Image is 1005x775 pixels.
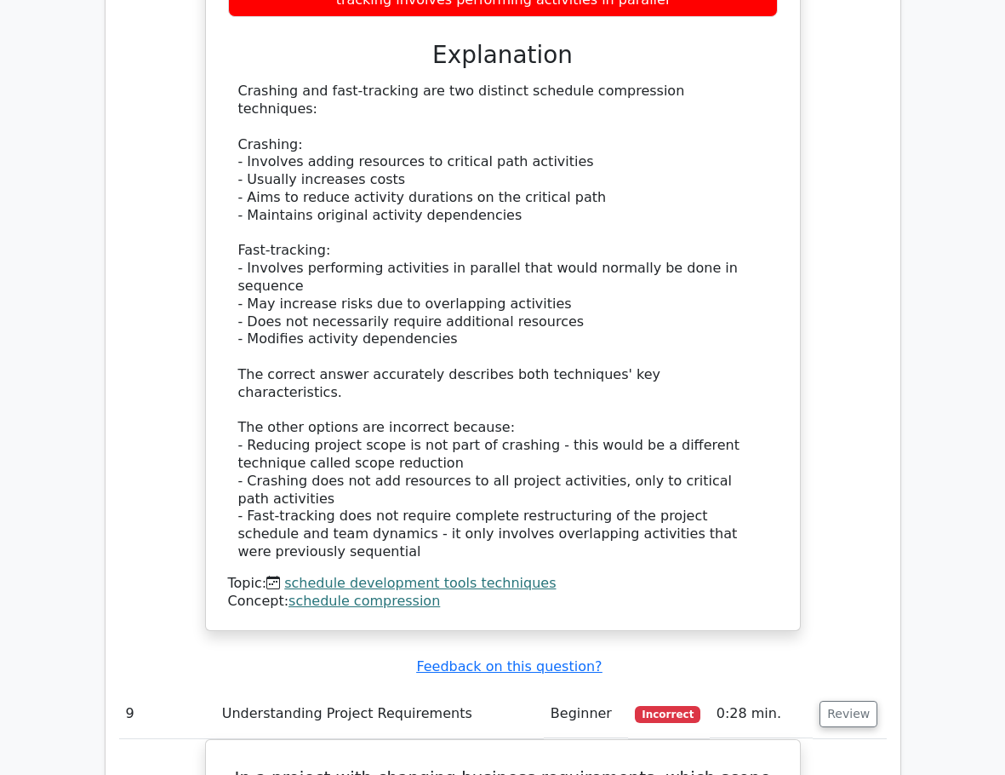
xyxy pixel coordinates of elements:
div: v 4.0.25 [48,27,83,41]
div: Crashing and fast-tracking are two distinct schedule compression techniques: Crashing: - Involves... [238,83,768,561]
td: Understanding Project Requirements [215,690,544,738]
div: Concept: [228,593,778,611]
img: website_grey.svg [27,44,41,58]
div: Topic: [228,575,778,593]
span: Incorrect [635,706,700,723]
td: 0:28 min. [710,690,814,738]
img: tab_keywords_by_traffic_grey.svg [172,99,186,112]
img: logo_orange.svg [27,27,41,41]
a: schedule development tools techniques [284,575,556,591]
td: Beginner [544,690,629,738]
img: tab_domain_overview_orange.svg [49,99,63,112]
div: Domain: [DOMAIN_NAME] [44,44,187,58]
div: Domain Overview [68,100,152,112]
td: 9 [119,690,215,738]
button: Review [819,701,877,727]
a: Feedback on this question? [416,658,602,675]
a: schedule compression [288,593,440,609]
div: Keywords by Traffic [191,100,281,112]
h3: Explanation [238,41,768,69]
